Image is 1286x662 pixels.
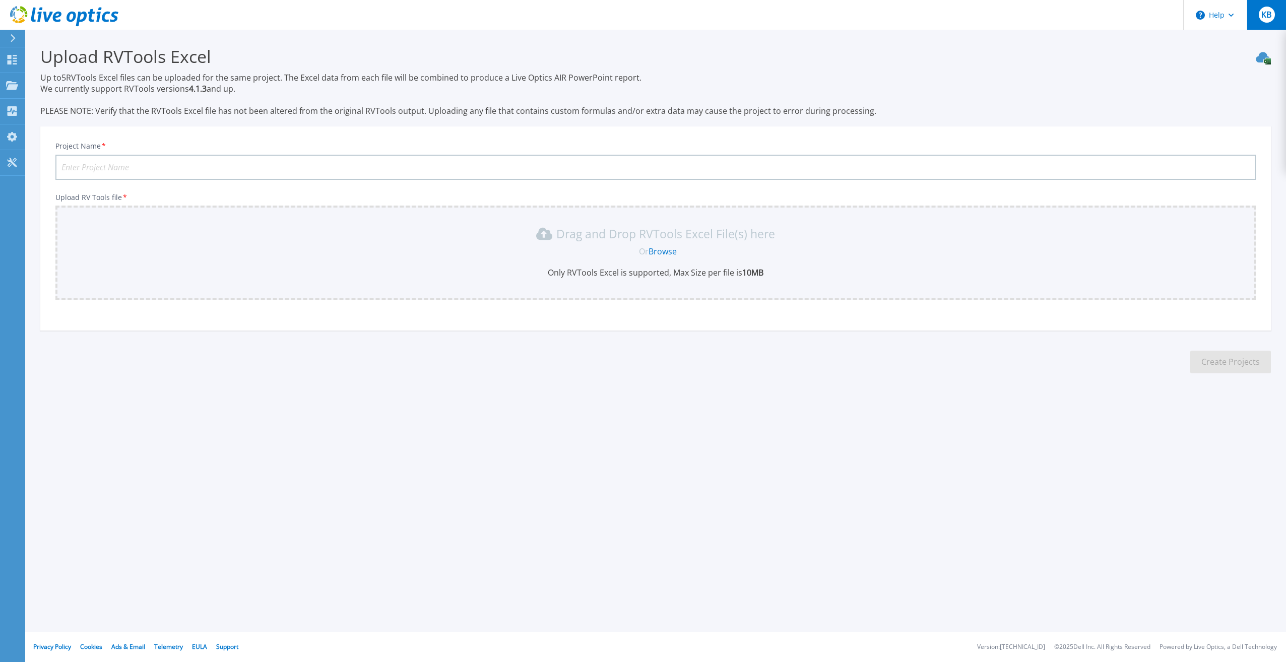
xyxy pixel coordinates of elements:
[40,72,1271,116] p: Up to 5 RVTools Excel files can be uploaded for the same project. The Excel data from each file w...
[61,267,1250,278] p: Only RVTools Excel is supported, Max Size per file is
[1054,644,1150,650] li: © 2025 Dell Inc. All Rights Reserved
[55,143,107,150] label: Project Name
[154,642,183,651] a: Telemetry
[33,642,71,651] a: Privacy Policy
[649,246,677,257] a: Browse
[1190,351,1271,373] button: Create Projects
[189,83,207,94] strong: 4.1.3
[61,226,1250,278] div: Drag and Drop RVTools Excel File(s) here OrBrowseOnly RVTools Excel is supported, Max Size per fi...
[192,642,207,651] a: EULA
[639,246,649,257] span: Or
[55,155,1256,180] input: Enter Project Name
[1160,644,1277,650] li: Powered by Live Optics, a Dell Technology
[556,229,775,239] p: Drag and Drop RVTools Excel File(s) here
[111,642,145,651] a: Ads & Email
[977,644,1045,650] li: Version: [TECHNICAL_ID]
[742,267,763,278] b: 10MB
[1261,11,1271,19] span: KB
[80,642,102,651] a: Cookies
[216,642,238,651] a: Support
[40,45,1271,68] h3: Upload RVTools Excel
[55,193,1256,202] p: Upload RV Tools file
